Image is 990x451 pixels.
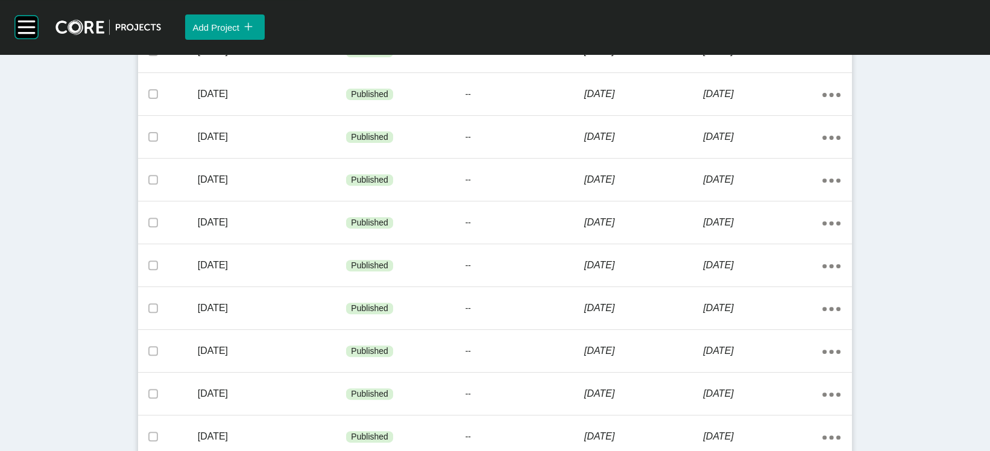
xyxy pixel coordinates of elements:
[584,216,703,229] p: [DATE]
[465,303,584,315] p: --
[198,430,347,443] p: [DATE]
[351,431,388,443] p: Published
[703,301,822,315] p: [DATE]
[55,19,161,35] img: core-logo-dark.3138cae2.png
[351,345,388,358] p: Published
[198,87,347,101] p: [DATE]
[198,259,347,272] p: [DATE]
[584,430,703,443] p: [DATE]
[465,431,584,443] p: --
[703,387,822,400] p: [DATE]
[465,388,584,400] p: --
[198,130,347,143] p: [DATE]
[703,430,822,443] p: [DATE]
[584,344,703,358] p: [DATE]
[584,259,703,272] p: [DATE]
[465,260,584,272] p: --
[465,174,584,186] p: --
[198,173,347,186] p: [DATE]
[584,130,703,143] p: [DATE]
[351,89,388,101] p: Published
[703,173,822,186] p: [DATE]
[351,217,388,229] p: Published
[192,22,239,33] span: Add Project
[584,301,703,315] p: [DATE]
[703,130,822,143] p: [DATE]
[465,89,584,101] p: --
[351,260,388,272] p: Published
[351,388,388,400] p: Published
[198,387,347,400] p: [DATE]
[584,387,703,400] p: [DATE]
[703,216,822,229] p: [DATE]
[465,131,584,143] p: --
[465,345,584,358] p: --
[703,259,822,272] p: [DATE]
[584,173,703,186] p: [DATE]
[351,303,388,315] p: Published
[351,131,388,143] p: Published
[703,344,822,358] p: [DATE]
[198,301,347,315] p: [DATE]
[185,14,265,40] button: Add Project
[351,174,388,186] p: Published
[584,87,703,101] p: [DATE]
[198,344,347,358] p: [DATE]
[703,87,822,101] p: [DATE]
[198,216,347,229] p: [DATE]
[465,217,584,229] p: --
